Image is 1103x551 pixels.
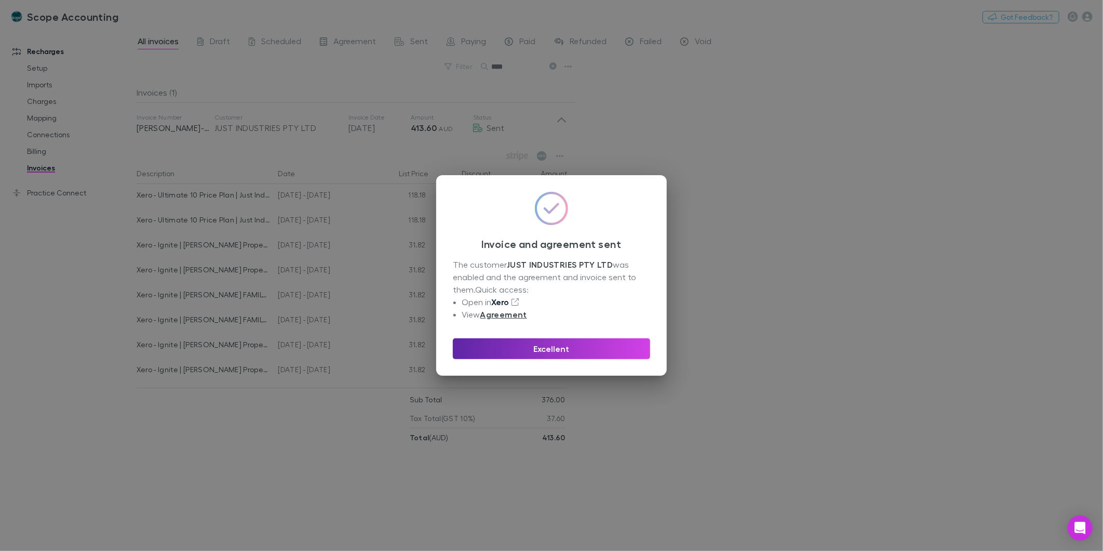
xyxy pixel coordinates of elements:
a: Xero [492,297,509,307]
button: Excellent [453,338,650,359]
a: Agreement [480,309,527,320]
div: The customer was enabled and the agreement and invoice sent to them. Quick access: [453,258,650,321]
div: Open Intercom Messenger [1068,516,1093,541]
li: View [462,308,650,321]
img: GradientCheckmarkIcon.svg [535,192,568,225]
strong: JUST INDUSTRIES PTY LTD [507,259,613,270]
li: Open in [462,296,650,308]
h3: Invoice and agreement sent [453,238,650,250]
